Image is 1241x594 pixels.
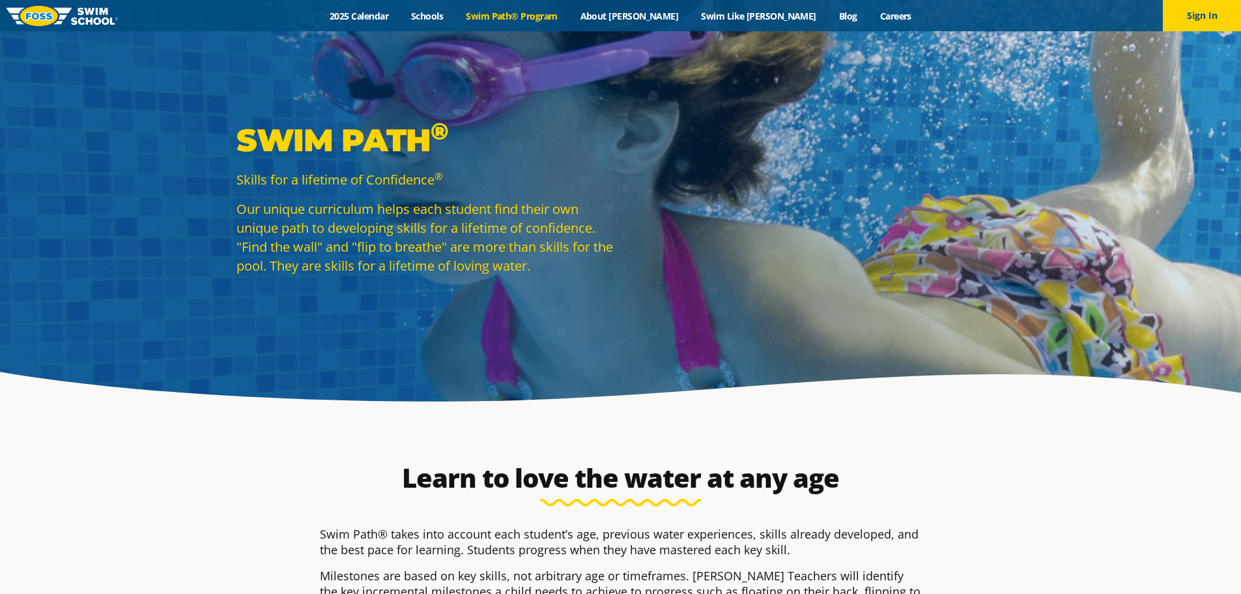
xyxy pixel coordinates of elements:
[236,200,614,275] p: Our unique curriculum helps each student find their own unique path to developing skills for a li...
[431,117,448,145] sup: ®
[435,170,442,183] sup: ®
[868,10,922,22] a: Careers
[7,6,118,26] img: FOSS Swim School Logo
[827,10,868,22] a: Blog
[569,10,690,22] a: About [PERSON_NAME]
[313,462,928,494] h2: Learn to love the water at any age
[400,10,455,22] a: Schools
[320,526,922,557] p: Swim Path® takes into account each student’s age, previous water experiences, skills already deve...
[236,170,614,189] p: Skills for a lifetime of Confidence
[690,10,828,22] a: Swim Like [PERSON_NAME]
[319,10,400,22] a: 2025 Calendar
[455,10,569,22] a: Swim Path® Program
[236,121,614,160] p: Swim Path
